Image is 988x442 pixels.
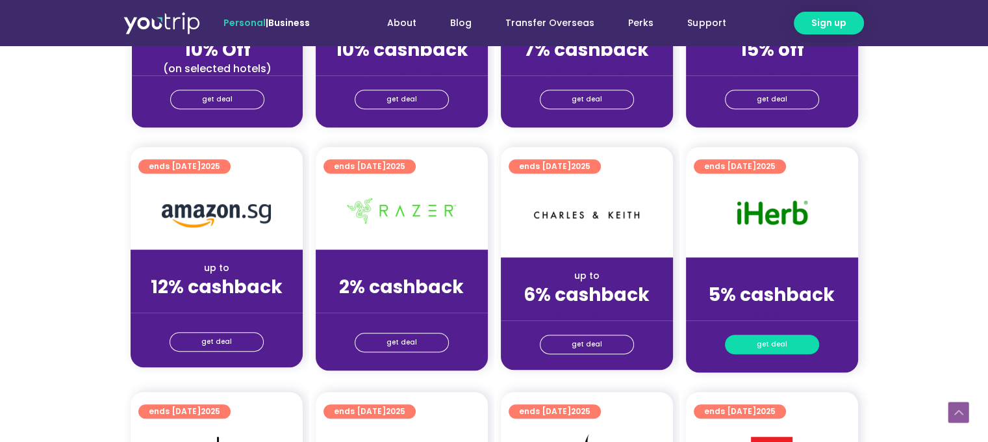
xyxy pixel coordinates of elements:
a: get deal [540,335,634,354]
span: 2025 [756,161,776,172]
div: (for stays only) [511,307,663,320]
div: up to [326,261,477,275]
a: ends [DATE]2025 [509,159,601,174]
div: (for stays only) [511,62,663,75]
span: 2025 [571,406,590,417]
a: get deal [725,335,819,354]
div: (for stays only) [696,62,848,75]
a: get deal [355,333,449,352]
a: get deal [170,332,264,352]
a: ends [DATE]2025 [323,159,416,174]
span: get deal [757,335,787,354]
a: ends [DATE]2025 [509,404,601,419]
a: ends [DATE]2025 [138,404,231,419]
strong: 15% off [740,37,804,62]
a: get deal [540,90,634,109]
strong: 10% Off [184,37,251,62]
span: ends [DATE] [519,159,590,174]
strong: 2% cashback [339,274,464,300]
nav: Menu [345,11,742,35]
div: up to [141,261,292,275]
a: get deal [725,90,819,109]
a: Blog [433,11,488,35]
span: ends [DATE] [149,404,220,419]
span: get deal [757,90,787,109]
div: up to [696,269,848,283]
span: 2025 [756,406,776,417]
span: 2025 [571,161,590,172]
a: ends [DATE]2025 [694,404,786,419]
a: About [370,11,433,35]
a: get deal [170,90,264,109]
a: Perks [611,11,670,35]
strong: 12% cashback [151,274,283,300]
span: 2025 [386,406,405,417]
a: Support [670,11,742,35]
span: get deal [572,90,602,109]
a: Sign up [794,12,864,34]
a: ends [DATE]2025 [694,159,786,174]
span: ends [DATE] [334,159,405,174]
strong: 6% cashback [524,282,650,307]
div: (on selected hotels) [142,62,292,75]
a: Business [268,16,310,29]
span: get deal [572,335,602,354]
span: get deal [201,333,232,351]
span: Sign up [811,16,846,30]
span: ends [DATE] [704,159,776,174]
div: (for stays only) [326,299,477,313]
span: | [223,16,310,29]
a: get deal [355,90,449,109]
a: Transfer Overseas [488,11,611,35]
span: Personal [223,16,266,29]
a: ends [DATE]2025 [323,404,416,419]
div: (for stays only) [326,62,477,75]
div: (for stays only) [141,299,292,313]
a: ends [DATE]2025 [138,159,231,174]
strong: 10% cashback [335,37,468,62]
span: ends [DATE] [334,404,405,419]
div: up to [511,269,663,283]
span: get deal [202,90,233,109]
span: 2025 [386,161,405,172]
span: ends [DATE] [704,404,776,419]
strong: 5% cashback [709,282,835,307]
span: get deal [386,333,417,352]
strong: 7% cashback [524,37,649,62]
span: 2025 [201,406,220,417]
span: ends [DATE] [519,404,590,419]
span: 2025 [201,161,220,172]
div: (for stays only) [696,307,848,320]
span: ends [DATE] [149,159,220,174]
span: get deal [386,90,417,109]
